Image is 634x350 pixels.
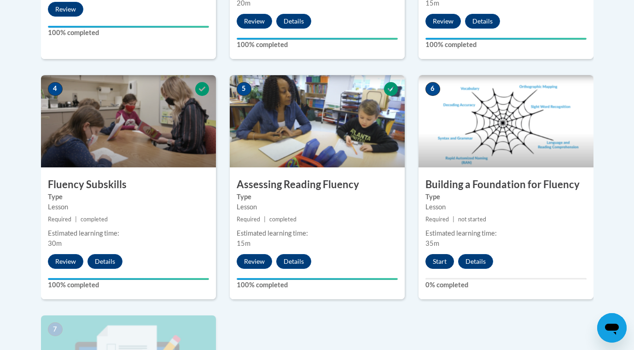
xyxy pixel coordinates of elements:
[425,192,587,202] label: Type
[48,2,83,17] button: Review
[48,202,209,212] div: Lesson
[48,192,209,202] label: Type
[425,202,587,212] div: Lesson
[458,254,493,269] button: Details
[425,216,449,223] span: Required
[48,28,209,38] label: 100% completed
[453,216,454,223] span: |
[419,75,593,167] img: Course Image
[75,216,77,223] span: |
[425,38,587,40] div: Your progress
[237,280,398,290] label: 100% completed
[48,228,209,238] div: Estimated learning time:
[465,14,500,29] button: Details
[237,40,398,50] label: 100% completed
[597,313,627,343] iframe: Button to launch messaging window
[425,40,587,50] label: 100% completed
[458,216,486,223] span: not started
[237,239,250,247] span: 15m
[237,216,260,223] span: Required
[81,216,108,223] span: completed
[230,75,405,167] img: Course Image
[425,239,439,247] span: 35m
[269,216,297,223] span: completed
[425,228,587,238] div: Estimated learning time:
[419,178,593,192] h3: Building a Foundation for Fluency
[425,280,587,290] label: 0% completed
[87,254,122,269] button: Details
[48,82,63,96] span: 4
[48,278,209,280] div: Your progress
[41,178,216,192] h3: Fluency Subskills
[48,216,71,223] span: Required
[48,239,62,247] span: 30m
[425,82,440,96] span: 6
[264,216,266,223] span: |
[48,26,209,28] div: Your progress
[230,178,405,192] h3: Assessing Reading Fluency
[48,254,83,269] button: Review
[425,254,454,269] button: Start
[237,278,398,280] div: Your progress
[237,38,398,40] div: Your progress
[48,322,63,336] span: 7
[237,202,398,212] div: Lesson
[237,228,398,238] div: Estimated learning time:
[425,14,461,29] button: Review
[276,14,311,29] button: Details
[276,254,311,269] button: Details
[237,192,398,202] label: Type
[237,82,251,96] span: 5
[41,75,216,167] img: Course Image
[237,254,272,269] button: Review
[48,280,209,290] label: 100% completed
[237,14,272,29] button: Review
